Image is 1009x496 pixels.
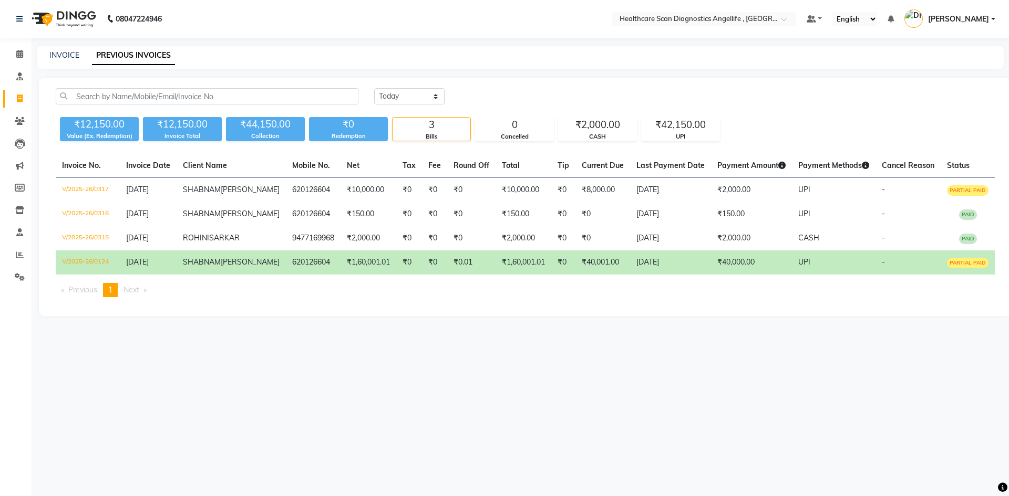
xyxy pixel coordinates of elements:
td: ₹0.01 [447,250,496,275]
span: [DATE] [126,185,149,194]
span: PARTIAL PAID [947,258,989,268]
td: ₹0 [575,202,630,226]
td: ₹0 [447,202,496,226]
td: V/2025-26/0317 [56,178,120,203]
input: Search by Name/Mobile/Email/Invoice No [56,88,358,104]
td: ₹1,60,001.01 [496,250,551,275]
a: PREVIOUS INVOICES [92,46,175,65]
td: 620126604 [286,202,341,226]
div: ₹0 [309,117,388,132]
td: ₹2,000.00 [711,178,792,203]
img: DR AFTAB ALAM [904,9,923,28]
img: logo [27,4,99,34]
td: ₹0 [396,202,422,226]
span: 1 [108,285,112,294]
div: ₹42,150.00 [642,118,719,132]
div: 3 [393,118,470,132]
span: Next [123,285,139,294]
span: - [882,185,885,194]
td: ₹10,000.00 [341,178,396,203]
span: - [882,233,885,242]
span: [PERSON_NAME] [221,209,280,218]
span: SHABNAM [183,257,221,267]
span: [PERSON_NAME] [928,14,989,25]
td: ₹0 [396,250,422,275]
td: ₹150.00 [496,202,551,226]
span: Round Off [454,161,489,170]
span: Tax [403,161,416,170]
td: ₹0 [551,226,575,250]
div: Collection [226,132,305,141]
span: - [882,257,885,267]
td: ₹10,000.00 [496,178,551,203]
td: ₹40,001.00 [575,250,630,275]
span: Net [347,161,359,170]
span: Invoice Date [126,161,170,170]
div: 0 [476,118,553,132]
td: ₹1,60,001.01 [341,250,396,275]
td: ₹0 [396,178,422,203]
span: Mobile No. [292,161,330,170]
span: Current Due [582,161,624,170]
td: ₹0 [422,226,447,250]
td: ₹0 [422,178,447,203]
div: ₹12,150.00 [60,117,139,132]
span: Tip [558,161,569,170]
span: PAID [959,209,977,220]
span: Previous [68,285,97,294]
td: ₹2,000.00 [711,226,792,250]
span: Fee [428,161,441,170]
td: ₹0 [447,178,496,203]
td: 9477169968 [286,226,341,250]
span: UPI [798,257,810,267]
td: ₹2,000.00 [496,226,551,250]
td: V/2025-26/0315 [56,226,120,250]
div: CASH [559,132,636,141]
td: ₹0 [422,250,447,275]
td: ₹0 [551,250,575,275]
span: [PERSON_NAME] [221,185,280,194]
div: ₹44,150.00 [226,117,305,132]
span: Payment Amount [717,161,786,170]
span: [DATE] [126,257,149,267]
div: Bills [393,132,470,141]
span: [DATE] [126,209,149,218]
b: 08047224946 [116,4,162,34]
td: ₹0 [396,226,422,250]
td: ₹150.00 [341,202,396,226]
span: Payment Methods [798,161,869,170]
div: Redemption [309,132,388,141]
div: Value (Ex. Redemption) [60,132,139,141]
span: Total [502,161,520,170]
span: CASH [798,233,819,242]
td: V/2025-26/0124 [56,250,120,275]
span: Cancel Reason [882,161,934,170]
span: [PERSON_NAME] [221,257,280,267]
td: ₹8,000.00 [575,178,630,203]
td: ₹0 [551,202,575,226]
td: ₹40,000.00 [711,250,792,275]
div: Cancelled [476,132,553,141]
span: [DATE] [126,233,149,242]
span: ROHINI [183,233,209,242]
td: ₹0 [551,178,575,203]
span: Last Payment Date [636,161,705,170]
span: Status [947,161,970,170]
td: ₹0 [447,226,496,250]
span: - [882,209,885,218]
span: Invoice No. [62,161,101,170]
nav: Pagination [56,283,995,297]
span: SARKAR [209,233,240,242]
td: ₹0 [575,226,630,250]
td: [DATE] [630,250,711,275]
td: 620126604 [286,178,341,203]
span: SHABNAM [183,185,221,194]
div: ₹2,000.00 [559,118,636,132]
td: 620126604 [286,250,341,275]
div: Invoice Total [143,132,222,141]
span: UPI [798,209,810,218]
span: Client Name [183,161,227,170]
td: ₹150.00 [711,202,792,226]
td: ₹0 [422,202,447,226]
td: [DATE] [630,178,711,203]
